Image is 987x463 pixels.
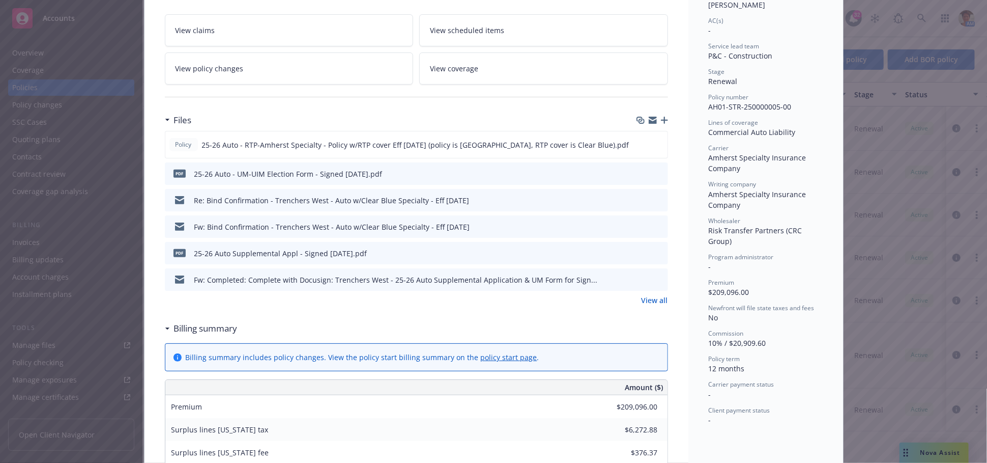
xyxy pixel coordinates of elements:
[174,114,192,127] h3: Files
[709,253,774,261] span: Program administrator
[709,338,766,348] span: 10% / $20,909.60
[709,127,823,138] div: Commercial Auto Liability
[709,102,792,112] span: AH01-STR-250000005-00
[709,304,815,312] span: Newfront will file state taxes and fees
[642,295,668,306] a: View all
[638,195,647,206] button: download file
[638,140,646,150] button: download file
[709,76,738,86] span: Renewal
[709,226,804,246] span: Risk Transfer Partners (CRC Group)
[430,63,478,74] span: View coverage
[165,322,238,335] div: Billing summary
[709,406,770,415] span: Client payment status
[419,14,668,46] a: View scheduled items
[174,322,238,335] h3: Billing summary
[194,169,383,179] div: 25-26 Auto - UM-UIM Election Form - Signed [DATE].pdf
[194,222,470,232] div: Fw: Bind Confirmation - Trenchers West - Auto w/Clear Blue Specialty - Eff [DATE]
[176,25,215,36] span: View claims
[165,52,414,85] a: View policy changes
[194,275,598,285] div: Fw: Completed: Complete with Docusign: Trenchers West - 25-26 Auto Supplemental Application & UM ...
[654,140,663,150] button: preview file
[709,118,759,127] span: Lines of coverage
[194,195,470,206] div: Re: Bind Confirmation - Trenchers West - Auto w/Clear Blue Specialty - Eff [DATE]
[709,189,808,210] span: Amherst Specialty Insurance Company
[598,422,664,438] input: 0.00
[165,14,414,46] a: View claims
[176,63,244,74] span: View policy changes
[186,352,539,363] div: Billing summary includes policy changes. View the policy start billing summary on the .
[638,222,647,232] button: download file
[709,180,757,188] span: Writing company
[709,262,711,271] span: -
[625,382,663,393] span: Amount ($)
[598,399,664,415] input: 0.00
[171,425,269,434] span: Surplus lines [US_STATE] tax
[655,275,664,285] button: preview file
[709,93,749,101] span: Policy number
[202,140,629,150] span: 25-26 Auto - RTP-Amherst Specialty - Policy w/RTP cover Eff [DATE] (policy is [GEOGRAPHIC_DATA], ...
[171,448,269,457] span: Surplus lines [US_STATE] fee
[709,144,729,152] span: Carrier
[165,114,192,127] div: Files
[419,52,668,85] a: View coverage
[655,195,664,206] button: preview file
[709,355,740,363] span: Policy term
[709,51,773,61] span: P&C - Construction
[709,364,745,373] span: 12 months
[709,278,735,287] span: Premium
[709,25,711,35] span: -
[655,222,664,232] button: preview file
[638,169,647,179] button: download file
[638,275,647,285] button: download file
[709,216,741,225] span: Wholesaler
[194,248,367,259] div: 25-26 Auto Supplemental Appl - Signed [DATE].pdf
[655,248,664,259] button: preview file
[171,402,202,412] span: Premium
[709,329,744,338] span: Commission
[655,169,664,179] button: preview file
[709,67,725,76] span: Stage
[709,153,808,173] span: Amherst Specialty Insurance Company
[638,248,647,259] button: download file
[709,390,711,399] span: -
[481,352,537,362] a: policy start page
[709,313,718,322] span: No
[709,415,711,425] span: -
[598,445,664,460] input: 0.00
[430,25,504,36] span: View scheduled items
[709,380,774,389] span: Carrier payment status
[173,170,186,177] span: pdf
[709,287,749,297] span: $209,096.00
[173,140,194,149] span: Policy
[709,16,724,25] span: AC(s)
[173,249,186,257] span: pdf
[709,42,760,50] span: Service lead team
